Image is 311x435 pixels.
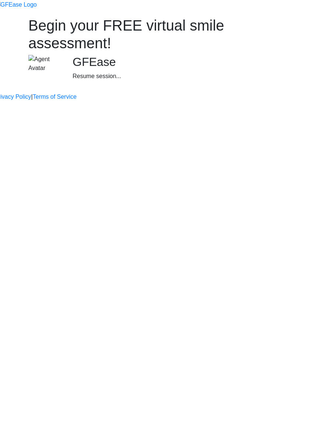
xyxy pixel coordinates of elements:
[73,55,283,69] h2: GFEase
[33,92,77,101] a: Terms of Service
[31,92,33,101] a: |
[28,17,283,52] h1: Begin your FREE virtual smile assessment!
[28,55,62,73] img: Agent Avatar
[73,72,283,81] div: Resume session...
